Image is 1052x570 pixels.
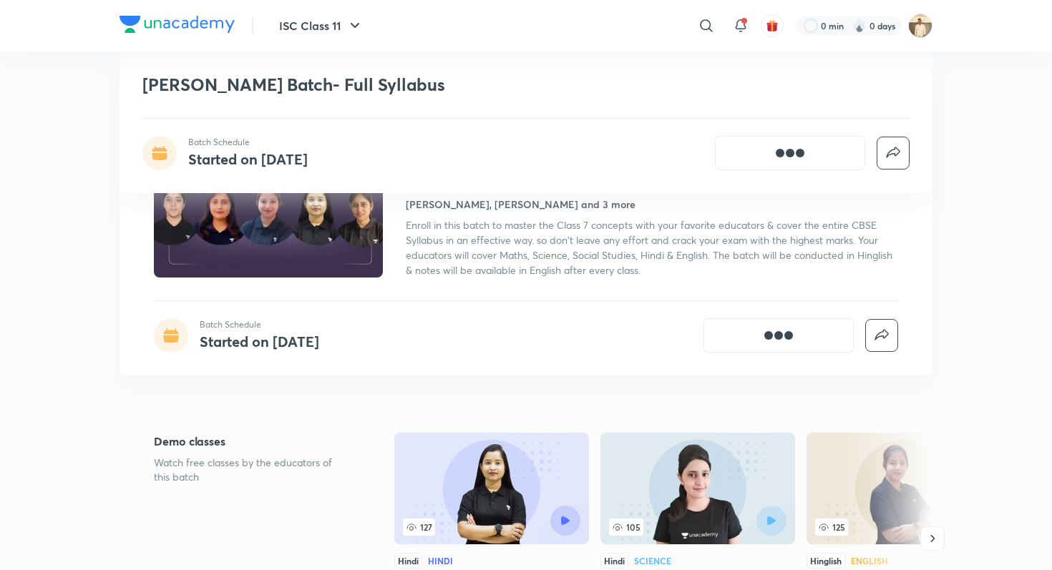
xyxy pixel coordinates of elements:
button: [object Object] [703,318,854,353]
span: 105 [609,519,643,536]
h5: Demo classes [154,433,349,450]
p: Batch Schedule [200,318,319,331]
p: Watch free classes by the educators of this batch [154,456,349,484]
span: 127 [403,519,435,536]
img: Chandrakant Deshmukh [908,14,932,38]
button: avatar [761,14,784,37]
img: Thumbnail [152,147,385,279]
img: avatar [766,19,779,32]
div: Hindi [394,553,422,569]
div: Science [634,556,671,565]
a: Company Logo [120,16,235,36]
h4: [PERSON_NAME], [PERSON_NAME] and 3 more [406,197,635,212]
span: 125 [815,519,848,536]
h4: Started on [DATE] [188,149,308,169]
p: Batch Schedule [188,136,308,149]
div: Hinglish [807,553,845,569]
span: Enroll in this batch to master the Class 7 concepts with your favorite educators & cover the enti... [406,218,892,277]
img: Company Logo [120,16,235,33]
h1: [PERSON_NAME] Batch- Full Syllabus [142,74,703,95]
button: [object Object] [715,136,865,170]
button: ISC Class 11 [271,11,372,40]
img: streak [852,19,867,33]
div: Hindi [600,553,628,569]
h4: Started on [DATE] [200,332,319,351]
div: Hindi [428,556,453,565]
